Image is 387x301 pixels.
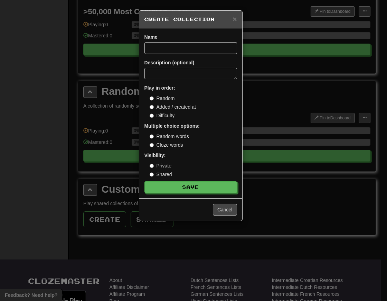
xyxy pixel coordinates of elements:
[150,162,172,169] label: Private
[150,142,183,148] label: Cloze words
[150,143,154,147] input: Cloze words
[233,15,237,23] span: ×
[144,123,200,129] strong: Multiple choice options:
[150,105,154,109] input: Added / created at
[150,172,154,177] input: Shared
[150,96,154,101] input: Random
[150,164,154,168] input: Private
[150,95,175,102] label: Random
[150,134,154,139] input: Random words
[150,112,175,119] label: Difficulty
[144,59,195,66] label: Description (optional)
[213,204,237,216] button: Cancel
[144,85,175,91] strong: Play in order:
[144,181,237,193] button: Save
[150,133,189,140] label: Random words
[150,103,196,110] label: Added / created at
[150,113,154,118] input: Difficulty
[233,15,237,22] button: Close
[144,153,166,158] strong: Visibility:
[150,171,172,178] label: Shared
[144,16,237,23] h5: Create Collection
[144,34,158,40] label: Name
